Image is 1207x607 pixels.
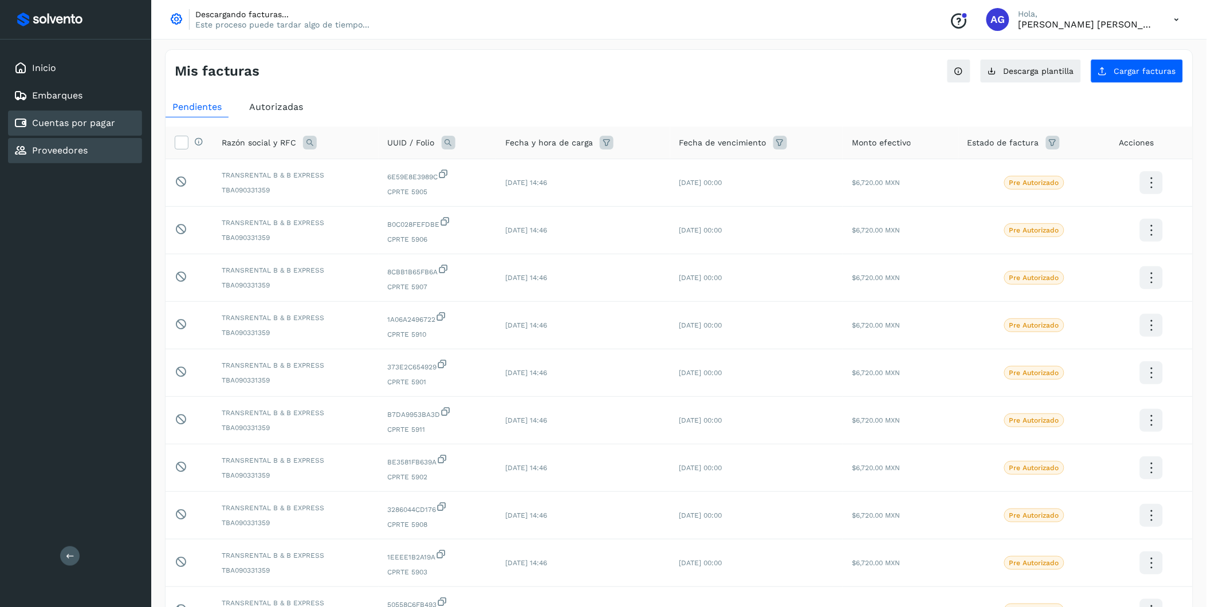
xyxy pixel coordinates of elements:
[388,501,487,515] span: 3286044CD176
[679,321,722,329] span: [DATE] 00:00
[1009,369,1059,377] p: Pre Autorizado
[222,185,369,195] span: TBA090331359
[388,263,487,277] span: 8CBB1B65FB6A
[1009,511,1059,519] p: Pre Autorizado
[222,232,369,243] span: TBA090331359
[195,9,369,19] p: Descargando facturas...
[388,424,487,435] span: CPRTE 5911
[8,138,142,163] div: Proveedores
[222,218,369,228] span: TRANSRENTAL B & B EXPRESS
[1009,464,1059,472] p: Pre Autorizado
[1009,226,1059,234] p: Pre Autorizado
[980,59,1082,83] button: Descarga plantilla
[679,464,722,472] span: [DATE] 00:00
[222,280,369,290] span: TBA090331359
[388,472,487,482] span: CPRTE 5902
[852,321,900,329] span: $6,720.00 MXN
[222,455,369,466] span: TRANSRENTAL B & B EXPRESS
[852,511,900,519] span: $6,720.00 MXN
[8,56,142,81] div: Inicio
[388,358,487,372] span: 373E2C654929
[222,423,369,433] span: TBA090331359
[679,369,722,377] span: [DATE] 00:00
[1009,321,1059,329] p: Pre Autorizado
[679,511,722,519] span: [DATE] 00:00
[1119,137,1154,149] span: Acciones
[388,519,487,530] span: CPRTE 5908
[1009,559,1059,567] p: Pre Autorizado
[1019,9,1156,19] p: Hola,
[388,187,487,197] span: CPRTE 5905
[852,226,900,234] span: $6,720.00 MXN
[388,234,487,245] span: CPRTE 5906
[388,377,487,387] span: CPRTE 5901
[1009,416,1059,424] p: Pre Autorizado
[388,549,487,562] span: 1EEEE1B2A19A
[679,416,722,424] span: [DATE] 00:00
[505,511,547,519] span: [DATE] 14:46
[1004,67,1074,75] span: Descarga plantilla
[32,90,82,101] a: Embarques
[222,265,369,275] span: TRANSRENTAL B & B EXPRESS
[222,328,369,338] span: TBA090331359
[852,137,911,149] span: Monto efectivo
[388,137,435,149] span: UUID / Folio
[1009,179,1059,187] p: Pre Autorizado
[32,145,88,156] a: Proveedores
[222,408,369,418] span: TRANSRENTAL B & B EXPRESS
[172,101,222,112] span: Pendientes
[505,137,593,149] span: Fecha y hora de carga
[1114,67,1176,75] span: Cargar facturas
[505,179,547,187] span: [DATE] 14:46
[505,369,547,377] span: [DATE] 14:46
[679,179,722,187] span: [DATE] 00:00
[249,101,303,112] span: Autorizadas
[852,416,900,424] span: $6,720.00 MXN
[32,117,115,128] a: Cuentas por pagar
[505,226,547,234] span: [DATE] 14:46
[175,63,260,80] h4: Mis facturas
[222,470,369,480] span: TBA090331359
[679,137,766,149] span: Fecha de vencimiento
[222,170,369,180] span: TRANSRENTAL B & B EXPRESS
[679,559,722,567] span: [DATE] 00:00
[388,406,487,420] span: B7DA9953BA3D
[852,179,900,187] span: $6,720.00 MXN
[388,567,487,577] span: CPRTE 5903
[852,464,900,472] span: $6,720.00 MXN
[679,226,722,234] span: [DATE] 00:00
[222,375,369,385] span: TBA090331359
[852,369,900,377] span: $6,720.00 MXN
[1091,59,1184,83] button: Cargar facturas
[388,454,487,467] span: BE3581FB639A
[388,216,487,230] span: B0C028FEFDBE
[222,137,296,149] span: Razón social y RFC
[505,559,547,567] span: [DATE] 14:46
[679,274,722,282] span: [DATE] 00:00
[505,274,547,282] span: [DATE] 14:46
[8,83,142,108] div: Embarques
[222,518,369,528] span: TBA090331359
[388,329,487,340] span: CPRTE 5910
[852,559,900,567] span: $6,720.00 MXN
[852,274,900,282] span: $6,720.00 MXN
[222,313,369,323] span: TRANSRENTAL B & B EXPRESS
[505,464,547,472] span: [DATE] 14:46
[32,62,56,73] a: Inicio
[1009,274,1059,282] p: Pre Autorizado
[8,111,142,136] div: Cuentas por pagar
[222,565,369,576] span: TBA090331359
[222,503,369,513] span: TRANSRENTAL B & B EXPRESS
[505,416,547,424] span: [DATE] 14:46
[505,321,547,329] span: [DATE] 14:46
[1019,19,1156,30] p: Abigail Gonzalez Leon
[222,360,369,370] span: TRANSRENTAL B & B EXPRESS
[195,19,369,30] p: Este proceso puede tardar algo de tiempo...
[388,282,487,292] span: CPRTE 5907
[388,311,487,325] span: 1A06A2496722
[222,550,369,561] span: TRANSRENTAL B & B EXPRESS
[388,168,487,182] span: 6E59E8E3989C
[968,137,1039,149] span: Estado de factura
